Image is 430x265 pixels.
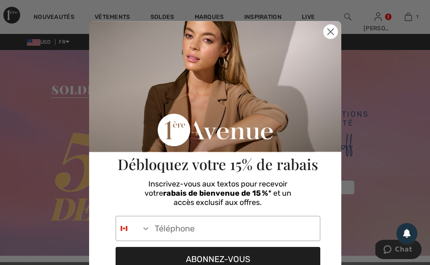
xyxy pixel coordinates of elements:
button: Search Countries [116,216,150,241]
input: Téléphone [150,216,320,241]
span: Inscrivez-vous aux textos pour recevoir votre * et un accès exclusif aux offres. [145,179,291,207]
span: rabais de bienvenue de 15 % [163,189,268,198]
span: Chat [20,6,37,13]
button: Close dialog [323,24,338,39]
img: Canada [121,225,127,232]
span: Débloquez votre 15% de rabais [118,154,318,174]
